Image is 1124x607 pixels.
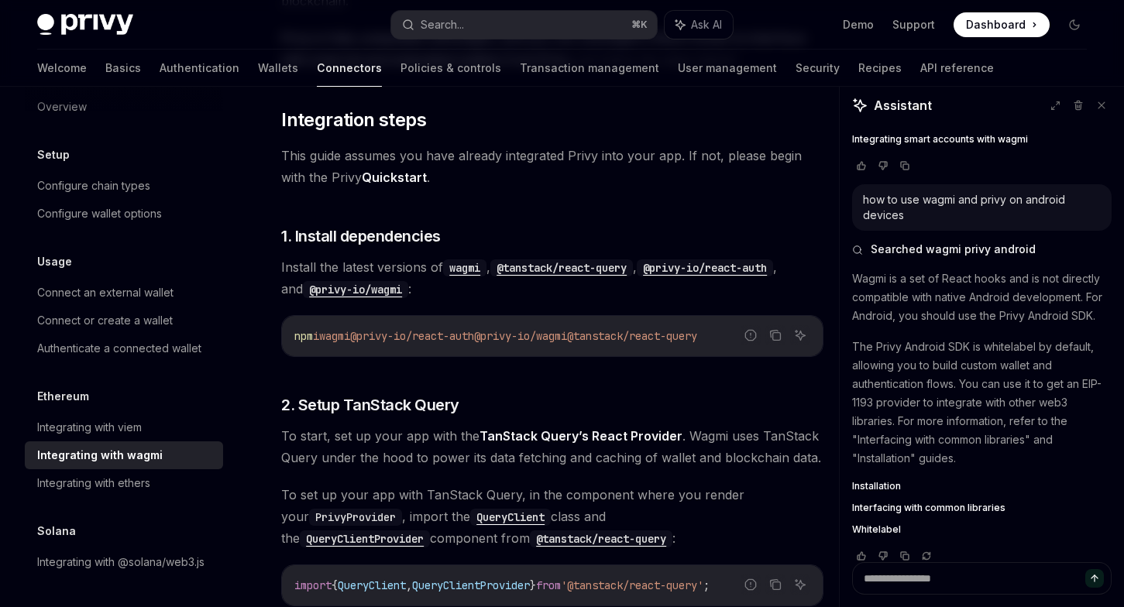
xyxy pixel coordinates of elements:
[25,334,223,362] a: Authenticate a connected wallet
[281,225,441,247] span: 1. Install dependencies
[852,338,1112,468] p: The Privy Android SDK is whitelabel by default, allowing you to build custom wallet and authentic...
[258,50,298,87] a: Wallets
[852,480,1112,492] a: Installation
[317,50,382,87] a: Connectors
[703,578,710,592] span: ;
[874,96,932,115] span: Assistant
[281,394,459,416] span: 2. Setup TanStack Query
[319,329,350,343] span: wagmi
[37,474,150,492] div: Integrating with ethers
[852,133,1028,146] span: Integrating smart accounts with wagmi
[37,50,87,87] a: Welcome
[843,17,874,33] a: Demo
[852,133,1112,146] a: Integrating smart accounts with wagmi
[37,522,76,540] h5: Solana
[412,578,530,592] span: QueryClientProvider
[892,17,935,33] a: Support
[852,523,901,536] span: Whitelabel
[309,509,402,526] code: PrivyProvider
[765,574,785,595] button: Copy the contents from the code block
[303,281,408,297] a: @privy-io/wagmi
[25,469,223,497] a: Integrating with ethers
[954,12,1050,37] a: Dashboard
[796,50,840,87] a: Security
[678,50,777,87] a: User management
[37,387,89,406] h5: Ethereum
[443,259,486,276] code: wagmi
[25,307,223,334] a: Connect or create a wallet
[490,259,633,275] a: @tanstack/react-query
[160,50,239,87] a: Authentication
[530,530,672,546] a: @tanstack/react-query
[480,428,682,444] a: TanStack Query’s React Provider
[421,15,464,34] div: Search...
[852,480,901,492] span: Installation
[37,252,72,271] h5: Usage
[332,578,338,592] span: {
[530,530,672,547] code: @tanstack/react-query
[300,530,430,546] a: QueryClientProvider
[470,509,551,526] code: QueryClient
[25,200,223,228] a: Configure wallet options
[490,259,633,276] code: @tanstack/react-query
[25,413,223,441] a: Integrating with viem
[281,256,823,300] span: Install the latest versions of , , , and :
[443,259,486,275] a: wagmi
[303,281,408,298] code: @privy-io/wagmi
[741,325,761,345] button: Report incorrect code
[1062,12,1087,37] button: Toggle dark mode
[294,578,332,592] span: import
[350,329,474,343] span: @privy-io/react-auth
[294,329,313,343] span: npm
[852,269,1112,325] p: Wagmi is a set of React hooks and is not directly compatible with native Android development. For...
[863,192,1101,223] div: how to use wagmi and privy on android devices
[37,418,142,437] div: Integrating with viem
[474,329,567,343] span: @privy-io/wagmi
[25,172,223,200] a: Configure chain types
[741,574,761,595] button: Report incorrect code
[852,242,1112,257] button: Searched wagmi privy android
[637,259,773,276] code: @privy-io/react-auth
[530,578,536,592] span: }
[37,339,201,358] div: Authenticate a connected wallet
[281,484,823,549] span: To set up your app with TanStack Query, in the component where you render your , import the class...
[406,578,412,592] span: ,
[470,509,551,524] a: QueryClient
[790,574,810,595] button: Ask AI
[858,50,902,87] a: Recipes
[852,502,1005,514] span: Interfacing with common libraries
[691,17,722,33] span: Ask AI
[105,50,141,87] a: Basics
[871,242,1036,257] span: Searched wagmi privy android
[852,502,1112,514] a: Interfacing with common libraries
[966,17,1026,33] span: Dashboard
[313,329,319,343] span: i
[637,259,773,275] a: @privy-io/react-auth
[37,204,162,223] div: Configure wallet options
[281,145,823,188] span: This guide assumes you have already integrated Privy into your app. If not, please begin with the...
[37,446,163,465] div: Integrating with wagmi
[37,146,70,164] h5: Setup
[790,325,810,345] button: Ask AI
[281,108,426,132] span: Integration steps
[37,177,150,195] div: Configure chain types
[400,50,501,87] a: Policies & controls
[37,283,174,302] div: Connect an external wallet
[920,50,994,87] a: API reference
[281,425,823,468] span: To start, set up your app with the . Wagmi uses TanStack Query under the hood to power its data f...
[391,11,657,39] button: Search...⌘K
[561,578,703,592] span: '@tanstack/react-query'
[665,11,733,39] button: Ask AI
[25,279,223,307] a: Connect an external wallet
[1085,569,1104,588] button: Send message
[37,311,173,330] div: Connect or create a wallet
[362,170,427,186] a: Quickstart
[631,19,648,31] span: ⌘ K
[765,325,785,345] button: Copy the contents from the code block
[37,14,133,36] img: dark logo
[25,441,223,469] a: Integrating with wagmi
[300,530,430,547] code: QueryClientProvider
[852,523,1112,536] a: Whitelabel
[338,578,406,592] span: QueryClient
[37,553,205,571] div: Integrating with @solana/web3.js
